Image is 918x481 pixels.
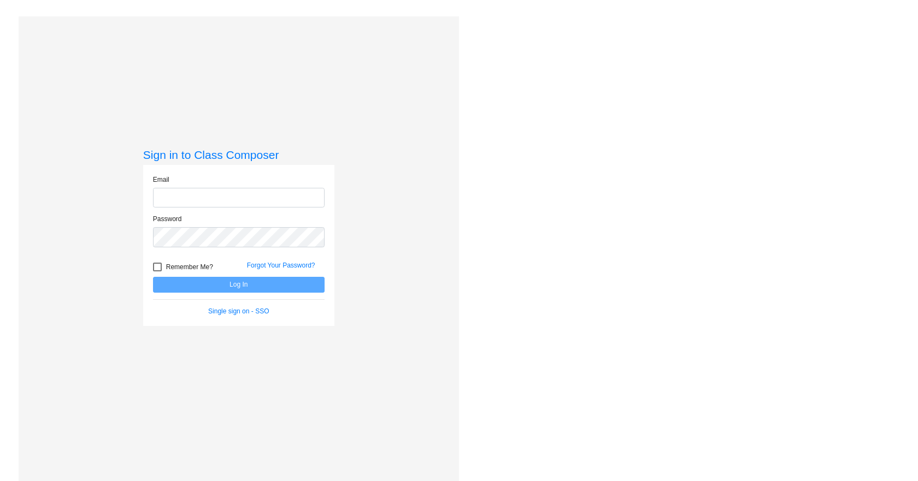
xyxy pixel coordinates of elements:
label: Email [153,175,169,185]
span: Remember Me? [166,260,213,274]
button: Log In [153,277,325,293]
h3: Sign in to Class Composer [143,148,334,162]
a: Single sign on - SSO [208,307,269,315]
a: Forgot Your Password? [247,262,315,269]
label: Password [153,214,182,224]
